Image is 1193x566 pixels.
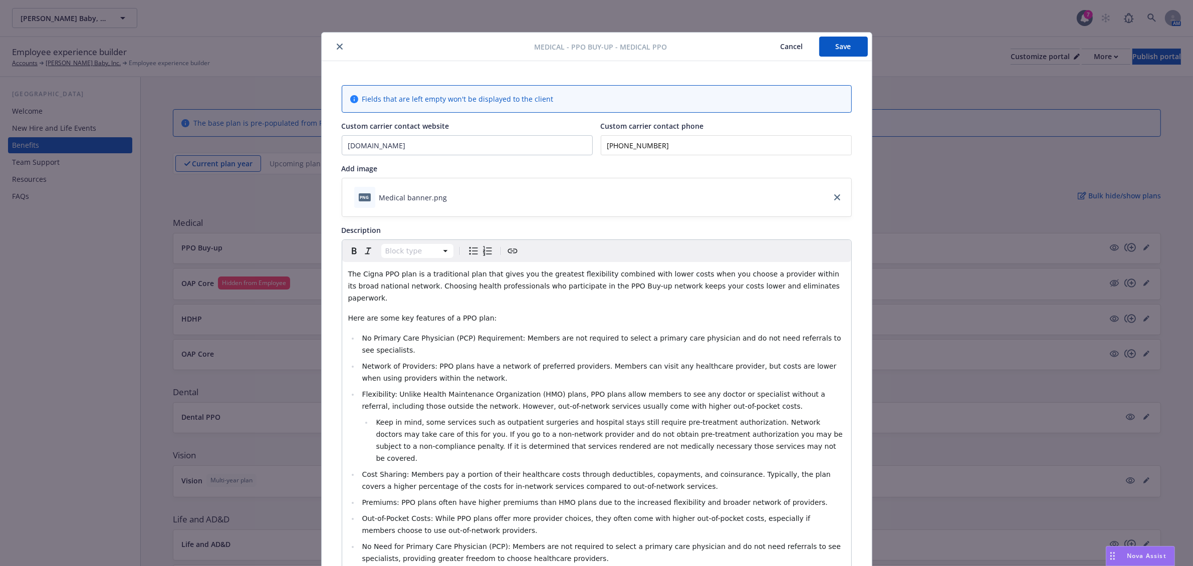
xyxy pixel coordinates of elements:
button: Bulleted list [466,244,481,258]
span: Custom carrier contact phone [601,121,704,131]
input: Add custom carrier contact phone [601,135,852,155]
div: Medical banner.png [379,192,447,203]
span: No Primary Care Physician (PCP) Requirement: Members are not required to select a primary care ph... [362,334,843,354]
button: download file [451,192,459,203]
span: Cost Sharing: Members pay a portion of their healthcare costs through deductibles, copayments, an... [362,470,833,490]
button: Bold [347,244,361,258]
span: Network of Providers: PPO plans have a network of preferred providers. Members can visit any heal... [362,362,838,382]
button: Italic [361,244,375,258]
span: The Cigna PPO plan is a traditional plan that gives you the greatest flexibility combined with lo... [348,270,842,302]
span: Description [342,225,381,235]
button: Create link [506,244,520,258]
button: Block type [381,244,453,258]
input: Add custom carrier contact website [342,136,592,155]
span: Out-of-Pocket Costs: While PPO plans offer more provider choices, they often come with higher out... [362,514,812,534]
button: close [334,41,346,53]
span: png [359,193,371,201]
span: Fields that are left empty won't be displayed to the client [362,94,554,104]
span: Medical - PPO Buy-up - Medical PPO [534,42,667,52]
span: Custom carrier contact website [342,121,449,131]
div: Drag to move [1106,546,1119,565]
span: Here are some key features of a PPO plan: [348,314,497,322]
button: Numbered list [481,244,495,258]
div: toggle group [466,244,495,258]
span: Keep in mind, some services such as outpatient surgeries and hospital stays still require pre-tre... [376,418,845,462]
span: Add image [342,164,378,173]
button: Save [819,37,868,57]
button: Nova Assist [1106,546,1175,566]
span: Premiums: PPO plans often have higher premiums than HMO plans due to the increased flexibility an... [362,498,827,506]
a: close [831,191,843,203]
span: Flexibility: Unlike Health Maintenance Organization (HMO) plans, PPO plans allow members to see a... [362,390,827,410]
span: Nova Assist [1127,551,1166,560]
button: Cancel [765,37,819,57]
span: No Need for Primary Care Physician (PCP): Members are not required to select a primary care physi... [362,542,843,562]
